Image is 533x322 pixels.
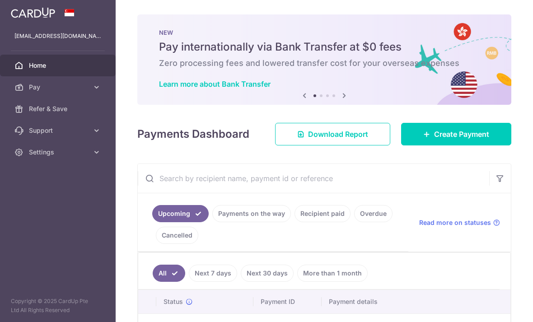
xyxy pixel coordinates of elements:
[29,126,89,135] span: Support
[295,205,351,222] a: Recipient paid
[297,265,368,282] a: More than 1 month
[189,265,237,282] a: Next 7 days
[401,123,511,145] a: Create Payment
[153,265,185,282] a: All
[14,32,101,41] p: [EMAIL_ADDRESS][DOMAIN_NAME]
[29,104,89,113] span: Refer & Save
[164,297,183,306] span: Status
[138,164,489,193] input: Search by recipient name, payment id or reference
[212,205,291,222] a: Payments on the way
[152,205,209,222] a: Upcoming
[137,126,249,142] h4: Payments Dashboard
[29,61,89,70] span: Home
[29,83,89,92] span: Pay
[159,79,271,89] a: Learn more about Bank Transfer
[137,14,511,105] img: Bank transfer banner
[241,265,294,282] a: Next 30 days
[275,123,390,145] a: Download Report
[159,40,490,54] h5: Pay internationally via Bank Transfer at $0 fees
[11,7,55,18] img: CardUp
[434,129,489,140] span: Create Payment
[159,29,490,36] p: NEW
[29,148,89,157] span: Settings
[322,290,527,313] th: Payment details
[159,58,490,69] h6: Zero processing fees and lowered transfer cost for your overseas expenses
[308,129,368,140] span: Download Report
[419,218,500,227] a: Read more on statuses
[419,218,491,227] span: Read more on statuses
[156,227,198,244] a: Cancelled
[253,290,322,313] th: Payment ID
[354,205,393,222] a: Overdue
